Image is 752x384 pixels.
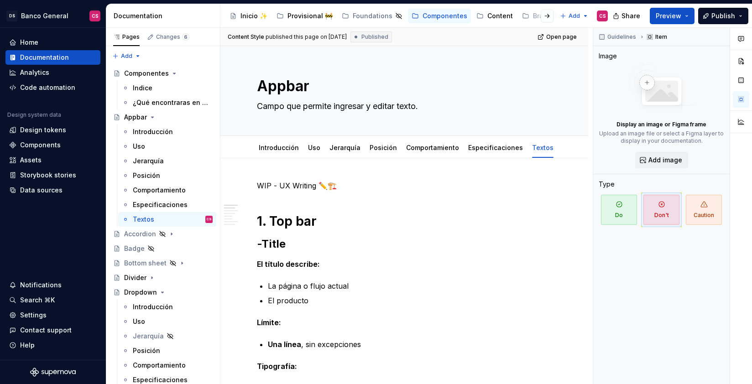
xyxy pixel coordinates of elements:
[6,10,17,21] div: DS
[557,10,591,22] button: Add
[20,68,49,77] div: Analytics
[124,244,145,253] div: Badge
[268,280,552,291] p: La página o flujo actual
[408,9,471,23] a: Componentes
[118,183,216,197] a: Comportamiento
[635,152,688,168] button: Add image
[257,180,552,191] p: WIP - UX Writing ✏️🏗️
[2,6,104,26] button: DSBanco GeneralCS
[255,138,303,157] div: Introducción
[287,11,333,21] div: Provisional 🚧
[5,338,100,353] button: Help
[20,186,63,195] div: Data sources
[133,200,188,209] div: Especificaciones
[366,138,401,157] div: Posición
[133,317,145,326] div: Uso
[599,130,724,145] p: Upload an image file or select a Figma layer to display in your documentation.
[5,50,100,65] a: Documentation
[30,368,76,377] svg: Supernova Logo
[686,195,722,225] span: Caution
[257,259,320,269] strong: El título describe:
[133,302,173,311] div: Introducción
[257,318,281,327] strong: Límite:
[5,35,100,50] a: Home
[607,33,636,41] span: Guidelines
[518,9,565,23] a: Brand
[114,11,216,21] div: Documentation
[599,180,615,189] div: Type
[121,52,132,60] span: Add
[616,121,706,128] p: Display an image or Figma frame
[5,123,100,137] a: Design tokens
[124,273,146,282] div: Divider
[118,125,216,139] a: Introducción
[118,154,216,168] a: Jerarquía
[20,53,69,62] div: Documentation
[118,81,216,95] a: Indice
[259,144,299,151] a: Introducción
[684,192,724,227] button: Caution
[468,144,523,151] a: Especificaciones
[608,8,646,24] button: Share
[257,362,297,371] strong: Tipografía:
[5,183,100,197] a: Data sources
[308,144,320,151] a: Uso
[20,326,72,335] div: Contact support
[656,11,681,21] span: Preview
[133,127,173,136] div: Introducción
[5,80,100,95] a: Code automation
[207,215,212,224] div: CS
[110,227,216,241] a: Accordion
[599,52,617,61] div: Image
[133,361,186,370] div: Comportamiento
[257,237,552,251] h2: -Title
[92,12,99,20] div: CS
[118,329,216,343] a: Jerarquía
[133,186,186,195] div: Comportamiento
[20,140,61,150] div: Components
[20,311,47,320] div: Settings
[113,33,140,41] div: Pages
[487,11,513,21] div: Content
[361,33,388,41] span: Published
[698,8,748,24] button: Publish
[5,293,100,307] button: Search ⌘K
[226,7,555,25] div: Page tree
[370,144,397,151] a: Posición
[118,300,216,314] a: Introducción
[5,153,100,167] a: Assets
[110,256,216,270] a: Bottom sheet
[20,83,75,92] div: Code automation
[133,171,160,180] div: Posición
[528,138,557,157] div: Textos
[20,341,35,350] div: Help
[124,113,147,122] div: Appbar
[133,215,154,224] div: Textos
[133,142,145,151] div: Uso
[226,9,271,23] a: Inicio ✨
[711,11,735,21] span: Publish
[599,12,606,20] div: CS
[599,192,639,227] button: Do
[266,33,347,41] div: published this page on [DATE]
[118,197,216,212] a: Especificaciones
[423,11,467,21] div: Componentes
[255,75,550,97] textarea: Appbar
[465,138,527,157] div: Especificaciones
[5,138,100,152] a: Components
[596,31,640,43] button: Guidelines
[648,156,682,165] span: Add image
[326,138,364,157] div: Jerarquía
[124,69,169,78] div: Componentes
[110,66,216,81] a: Componentes
[182,33,189,41] span: 6
[268,340,301,349] strong: Una línea
[5,168,100,182] a: Storybook stories
[268,339,552,350] p: , sin excepciones
[133,346,160,355] div: Posición
[124,288,157,297] div: Dropdown
[133,156,164,166] div: Jerarquía
[240,11,267,21] div: Inicio ✨
[5,278,100,292] button: Notifications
